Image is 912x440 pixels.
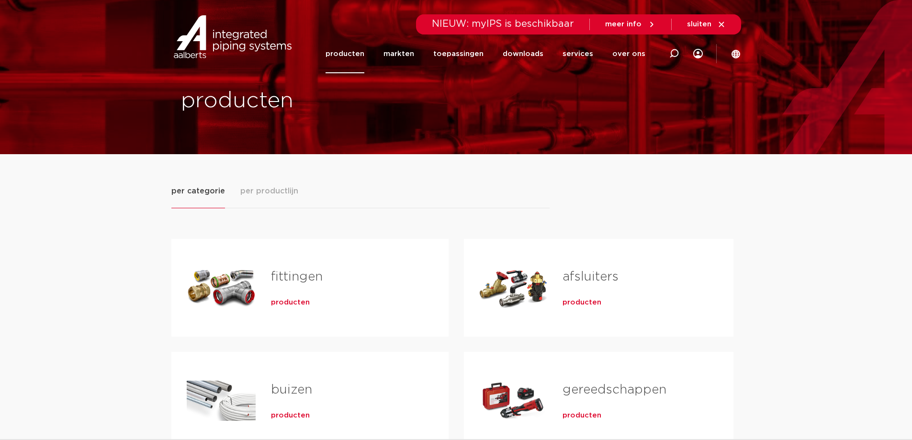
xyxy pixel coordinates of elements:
[432,19,574,29] span: NIEUW: myIPS is beschikbaar
[687,20,726,29] a: sluiten
[563,34,593,73] a: services
[563,271,619,283] a: afsluiters
[271,411,310,420] a: producten
[612,34,645,73] a: over ons
[693,34,703,73] div: my IPS
[605,21,642,28] span: meer info
[383,34,414,73] a: markten
[687,21,711,28] span: sluiten
[503,34,543,73] a: downloads
[271,384,312,396] a: buizen
[563,411,601,420] a: producten
[171,185,225,197] span: per categorie
[326,34,645,73] nav: Menu
[271,271,323,283] a: fittingen
[433,34,484,73] a: toepassingen
[271,298,310,307] a: producten
[181,86,451,116] h1: producten
[326,34,364,73] a: producten
[605,20,656,29] a: meer info
[563,298,601,307] a: producten
[240,185,298,197] span: per productlijn
[563,384,666,396] a: gereedschappen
